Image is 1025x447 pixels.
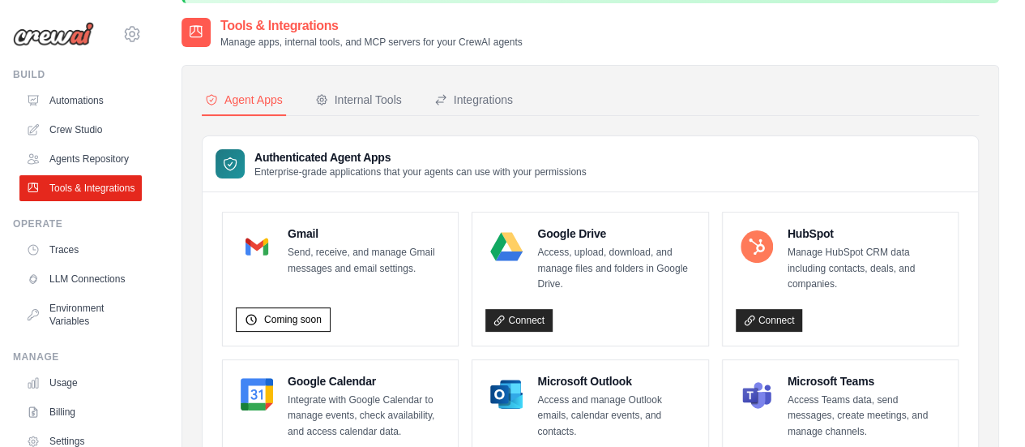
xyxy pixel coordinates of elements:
p: Enterprise-grade applications that your agents can use with your permissions [254,165,587,178]
h4: Microsoft Teams [788,373,945,389]
a: Tools & Integrations [19,175,142,201]
h4: Google Calendar [288,373,445,389]
a: Automations [19,88,142,114]
a: Agents Repository [19,146,142,172]
h4: Microsoft Outlook [537,373,694,389]
img: Google Calendar Logo [241,378,273,410]
div: Integrations [434,92,513,108]
h3: Authenticated Agent Apps [254,149,587,165]
img: Microsoft Outlook Logo [490,378,523,410]
a: Traces [19,237,142,263]
a: LLM Connections [19,266,142,292]
p: Access, upload, download, and manage files and folders in Google Drive. [537,245,694,293]
p: Integrate with Google Calendar to manage events, check availability, and access calendar data. [288,393,445,441]
h4: Google Drive [537,226,694,242]
button: Integrations [431,85,516,116]
a: Connect [736,309,803,332]
h2: Tools & Integrations [220,16,523,36]
img: Gmail Logo [241,230,273,263]
a: Billing [19,399,142,425]
div: Operate [13,217,142,230]
div: Internal Tools [315,92,402,108]
h4: Gmail [288,226,445,242]
div: Agent Apps [205,92,283,108]
a: Connect [485,309,553,332]
button: Internal Tools [312,85,405,116]
h4: HubSpot [788,226,945,242]
img: Logo [13,22,94,46]
button: Agent Apps [202,85,286,116]
a: Crew Studio [19,117,142,143]
p: Manage HubSpot CRM data including contacts, deals, and companies. [788,245,945,293]
p: Manage apps, internal tools, and MCP servers for your CrewAI agents [220,36,523,49]
a: Usage [19,370,142,396]
p: Access Teams data, send messages, create meetings, and manage channels. [788,393,945,441]
img: Microsoft Teams Logo [741,378,773,410]
img: HubSpot Logo [741,230,773,263]
p: Access and manage Outlook emails, calendar events, and contacts. [537,393,694,441]
div: Manage [13,350,142,363]
span: Coming soon [264,313,322,326]
p: Send, receive, and manage Gmail messages and email settings. [288,245,445,277]
a: Environment Variables [19,295,142,334]
div: Build [13,68,142,81]
img: Google Drive Logo [490,230,523,263]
